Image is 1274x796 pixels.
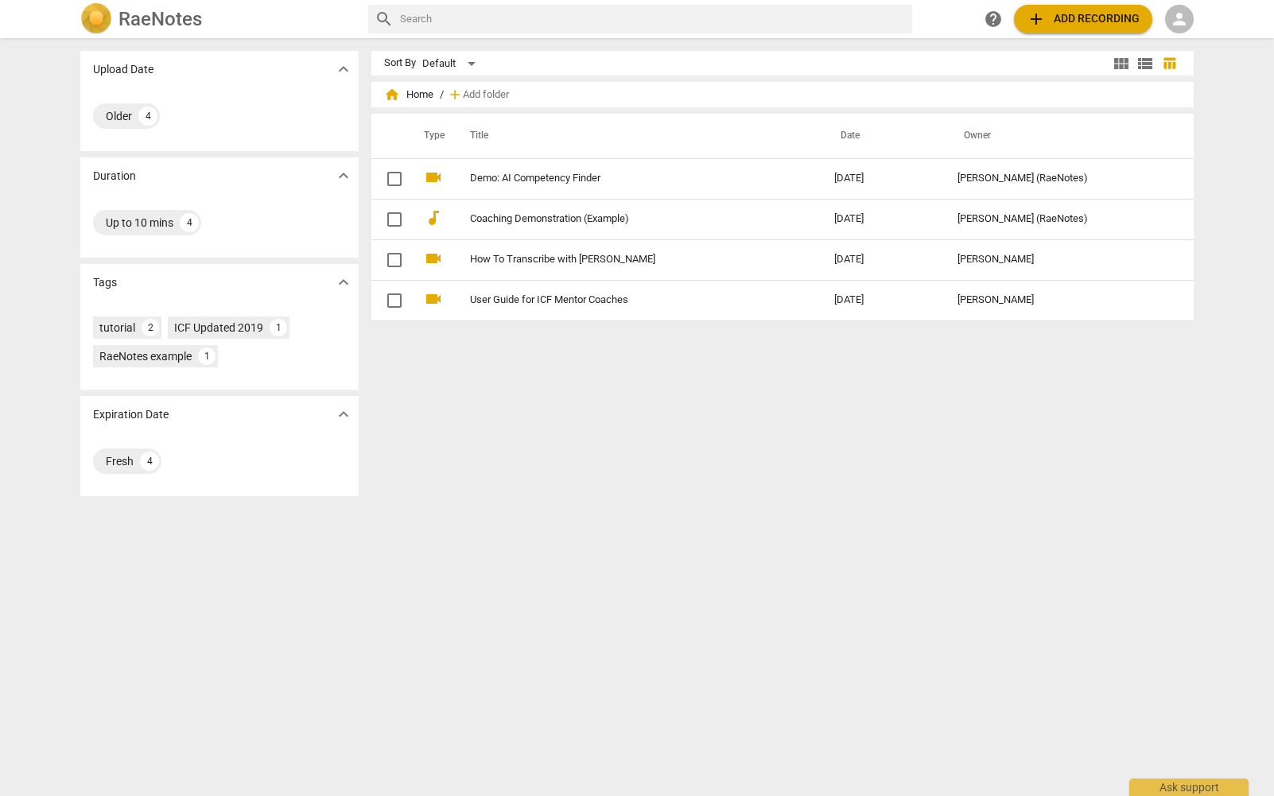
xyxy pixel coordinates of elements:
p: Tags [93,274,117,291]
div: Fresh [106,453,134,469]
span: videocam [424,289,443,309]
h2: RaeNotes [118,8,202,30]
button: Upload [1014,5,1152,33]
button: List view [1133,52,1157,76]
button: Tile view [1109,52,1133,76]
span: videocam [424,168,443,187]
a: Coaching Demonstration (Example) [470,213,777,225]
th: Title [451,114,821,158]
input: Search [400,6,906,32]
span: add [1027,10,1046,29]
button: Show more [332,270,355,294]
p: Upload Date [93,61,153,78]
div: [PERSON_NAME] [957,254,1164,266]
div: 4 [140,452,159,471]
div: tutorial [99,320,135,336]
span: Home [384,87,433,103]
div: Older [106,108,132,124]
div: Sort By [384,57,416,69]
div: 4 [138,107,157,126]
span: Add folder [463,89,509,101]
th: Owner [945,114,1177,158]
div: [PERSON_NAME] (RaeNotes) [957,173,1164,184]
span: expand_more [334,405,353,424]
td: [DATE] [821,280,945,320]
div: 2 [142,319,159,336]
span: add [447,87,463,103]
p: Duration [93,168,136,184]
td: [DATE] [821,158,945,199]
a: User Guide for ICF Mentor Coaches [470,294,777,306]
div: RaeNotes example [99,348,192,364]
span: Add recording [1027,10,1140,29]
div: Ask support [1129,779,1249,796]
span: expand_more [334,60,353,79]
span: table_chart [1162,56,1177,71]
div: [PERSON_NAME] [957,294,1164,306]
p: Expiration Date [93,406,169,423]
div: 4 [180,213,199,232]
button: Show more [332,402,355,426]
span: expand_more [334,273,353,292]
div: Default [422,51,481,76]
button: Show more [332,164,355,188]
span: home [384,87,400,103]
th: Type [411,114,451,158]
span: / [440,89,444,101]
button: Show more [332,57,355,81]
span: videocam [424,249,443,268]
button: Table view [1157,52,1181,76]
a: Help [979,5,1008,33]
span: search [375,10,394,29]
span: expand_more [334,166,353,185]
div: 1 [270,319,287,336]
div: Up to 10 mins [106,215,173,231]
img: Logo [80,3,112,35]
span: person [1170,10,1189,29]
div: [PERSON_NAME] (RaeNotes) [957,213,1164,225]
div: ICF Updated 2019 [174,320,263,336]
div: 1 [198,348,216,365]
a: LogoRaeNotes [80,3,355,35]
a: How To Transcribe with [PERSON_NAME] [470,254,777,266]
td: [DATE] [821,239,945,280]
th: Date [821,114,945,158]
span: view_list [1136,54,1155,73]
a: Demo: AI Competency Finder [470,173,777,184]
span: audiotrack [424,208,443,227]
span: help [984,10,1003,29]
span: view_module [1112,54,1131,73]
td: [DATE] [821,199,945,239]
